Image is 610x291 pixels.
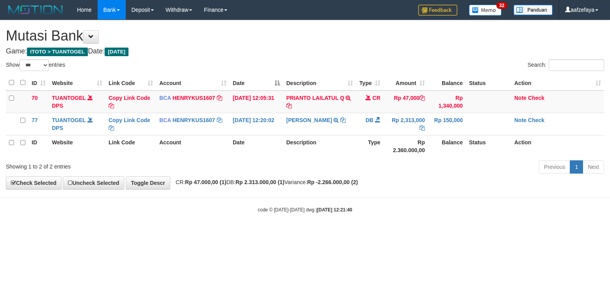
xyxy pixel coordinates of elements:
[217,117,222,123] a: Copy HENRYKUS1607 to clipboard
[419,95,425,101] a: Copy Rp 47,000 to clipboard
[419,125,425,131] a: Copy Rp 2,313,000 to clipboard
[173,95,215,101] a: HENRYKUS1607
[356,135,383,157] th: Type
[383,135,428,157] th: Rp 2.360.000,00
[511,75,604,90] th: Action: activate to sort column ascending
[511,135,604,157] th: Action
[356,75,383,90] th: Type: activate to sort column ascending
[49,135,105,157] th: Website
[49,75,105,90] th: Website: activate to sort column ascending
[514,5,553,15] img: panduan.png
[20,59,49,71] select: Showentries
[286,103,292,109] a: Copy PRIANTO LAILATUL Q to clipboard
[528,95,544,101] a: Check
[539,160,570,174] a: Previous
[105,48,128,56] span: [DATE]
[63,176,124,190] a: Uncheck Selected
[428,90,466,113] td: Rp 1,340,000
[6,4,65,16] img: MOTION_logo.png
[32,117,38,123] span: 77
[173,117,215,123] a: HENRYKUS1607
[217,95,222,101] a: Copy HENRYKUS1607 to clipboard
[383,90,428,113] td: Rp 47,000
[6,48,604,55] h4: Game: Date:
[6,28,604,44] h1: Mutasi Bank
[428,135,466,157] th: Balance
[49,90,105,113] td: DPS
[496,2,507,9] span: 32
[583,160,604,174] a: Next
[172,179,358,185] span: CR: DB: Variance:
[29,135,49,157] th: ID
[109,117,150,131] a: Copy Link Code
[514,95,526,101] a: Note
[235,179,284,185] strong: Rp 2.313.000,00 (1)
[230,90,283,113] td: [DATE] 12:05:31
[6,176,62,190] a: Check Selected
[32,95,38,101] span: 70
[283,135,356,157] th: Description
[6,59,65,71] label: Show entries
[466,75,511,90] th: Status
[109,95,150,109] a: Copy Link Code
[230,75,283,90] th: Date: activate to sort column descending
[418,5,457,16] img: Feedback.jpg
[258,207,352,213] small: code © [DATE]-[DATE] dwg |
[185,179,227,185] strong: Rp 47.000,00 (1)
[286,117,332,123] a: [PERSON_NAME]
[126,176,170,190] a: Toggle Descr
[49,113,105,135] td: DPS
[6,160,248,170] div: Showing 1 to 2 of 2 entries
[340,117,346,123] a: Copy EDI MULYADI to clipboard
[383,75,428,90] th: Amount: activate to sort column ascending
[105,75,156,90] th: Link Code: activate to sort column ascending
[159,95,171,101] span: BCA
[383,113,428,135] td: Rp 2,313,000
[105,135,156,157] th: Link Code
[286,95,344,101] a: PRIANTO LAILATUL Q
[514,117,526,123] a: Note
[52,95,86,101] a: TUANTOGEL
[428,113,466,135] td: Rp 150,000
[373,95,380,101] span: CR
[159,117,171,123] span: BCA
[230,135,283,157] th: Date
[156,135,230,157] th: Account
[156,75,230,90] th: Account: activate to sort column ascending
[466,135,511,157] th: Status
[469,5,502,16] img: Button%20Memo.svg
[230,113,283,135] td: [DATE] 12:20:02
[317,207,352,213] strong: [DATE] 12:21:40
[283,75,356,90] th: Description: activate to sort column ascending
[570,160,583,174] a: 1
[528,117,544,123] a: Check
[428,75,466,90] th: Balance
[29,75,49,90] th: ID: activate to sort column ascending
[52,117,86,123] a: TUANTOGEL
[27,48,88,56] span: ITOTO > TUANTOGEL
[549,59,604,71] input: Search:
[366,117,373,123] span: DB
[528,59,604,71] label: Search:
[307,179,358,185] strong: Rp -2.266.000,00 (2)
